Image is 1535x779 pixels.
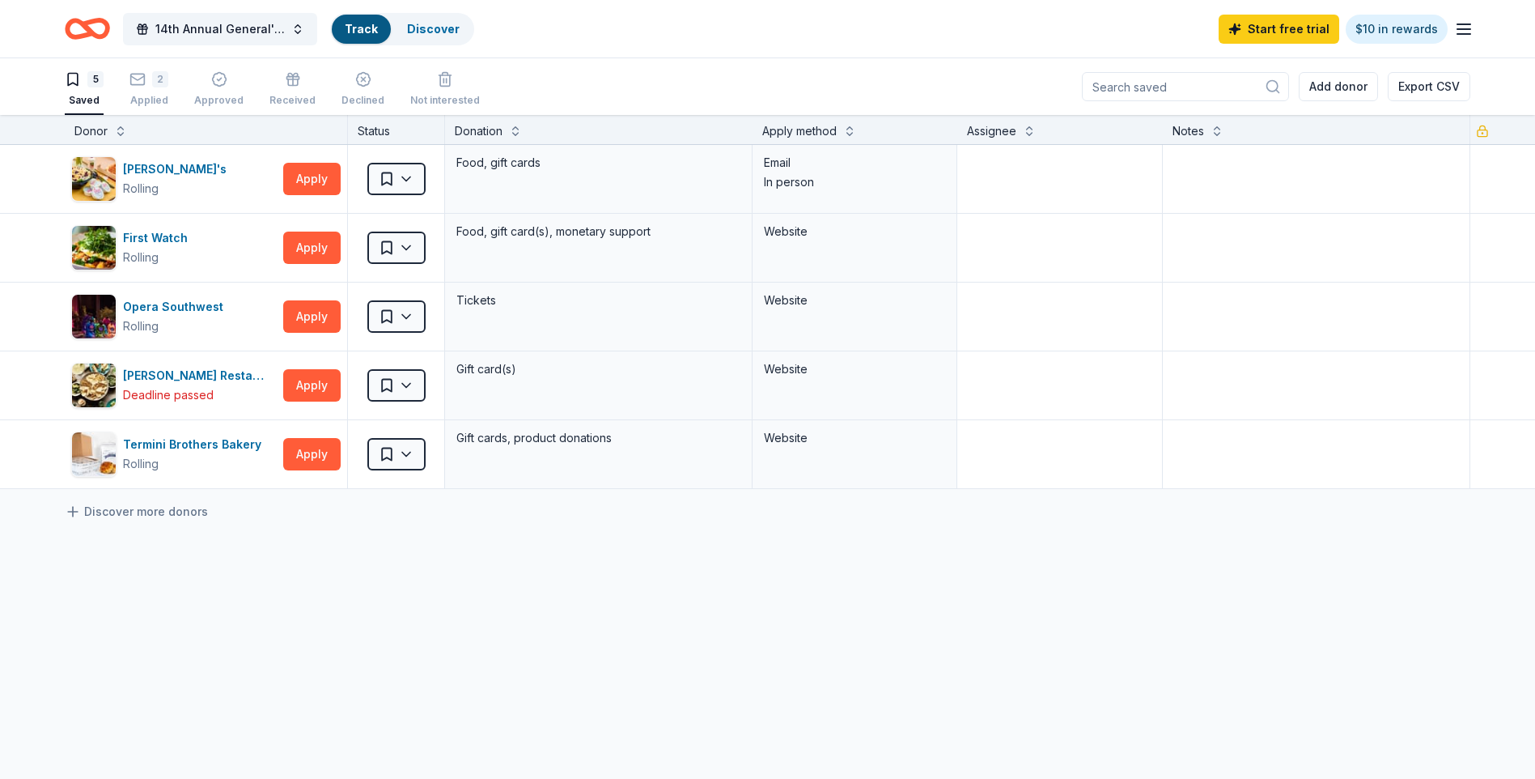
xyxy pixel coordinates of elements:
[283,163,341,195] button: Apply
[123,297,230,317] div: Opera Southwest
[65,65,104,115] button: 5Saved
[1346,15,1448,44] a: $10 in rewards
[129,65,168,115] button: 2Applied
[455,220,742,243] div: Food, gift card(s), monetary support
[455,151,742,174] div: Food, gift cards
[72,157,116,201] img: Image for Dion's
[269,94,316,107] div: Received
[155,19,285,39] span: 14th Annual General's Cup Scholarship Golf Tournament
[123,317,159,336] div: Rolling
[283,300,341,333] button: Apply
[1172,121,1204,141] div: Notes
[1299,72,1378,101] button: Add donor
[764,360,945,379] div: Website
[348,115,445,144] div: Status
[455,289,742,312] div: Tickets
[764,428,945,448] div: Website
[341,94,384,107] div: Declined
[967,121,1016,141] div: Assignee
[123,179,159,198] div: Rolling
[1388,72,1470,101] button: Export CSV
[123,248,159,267] div: Rolling
[65,94,104,107] div: Saved
[123,454,159,474] div: Rolling
[410,94,480,107] div: Not interested
[65,502,208,521] a: Discover more donors
[123,385,214,405] div: Deadline passed
[71,432,277,477] button: Image for Termini Brothers BakeryTermini Brothers BakeryRolling
[764,172,945,192] div: In person
[71,225,277,270] button: Image for First WatchFirst WatchRolling
[341,65,384,115] button: Declined
[72,226,116,270] img: Image for First Watch
[123,366,277,385] div: [PERSON_NAME] Restaurants
[455,358,742,381] div: Gift card(s)
[87,71,104,87] div: 5
[71,294,277,339] button: Image for Opera SouthwestOpera SouthwestRolling
[764,222,945,241] div: Website
[72,432,116,476] img: Image for Termini Brothers Bakery
[194,94,244,107] div: Approved
[283,438,341,470] button: Apply
[123,160,233,179] div: [PERSON_NAME]'s
[194,65,244,115] button: Approved
[123,13,317,45] button: 14th Annual General's Cup Scholarship Golf Tournament
[764,291,945,310] div: Website
[283,232,341,264] button: Apply
[65,10,110,48] a: Home
[152,71,168,87] div: 2
[1082,72,1289,101] input: Search saved
[123,435,268,454] div: Termini Brothers Bakery
[71,156,277,202] button: Image for Dion's[PERSON_NAME]'sRolling
[410,65,480,115] button: Not interested
[455,427,742,449] div: Gift cards, product donations
[123,228,194,248] div: First Watch
[345,22,378,36] a: Track
[762,121,837,141] div: Apply method
[283,369,341,402] button: Apply
[1219,15,1339,44] a: Start free trial
[129,94,168,107] div: Applied
[407,22,460,36] a: Discover
[72,364,116,407] img: Image for Pappas Restaurants
[764,153,945,172] div: Email
[330,13,474,45] button: TrackDiscover
[74,121,108,141] div: Donor
[455,121,502,141] div: Donation
[71,363,277,408] button: Image for Pappas Restaurants[PERSON_NAME] RestaurantsDeadline passed
[72,295,116,338] img: Image for Opera Southwest
[269,65,316,115] button: Received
